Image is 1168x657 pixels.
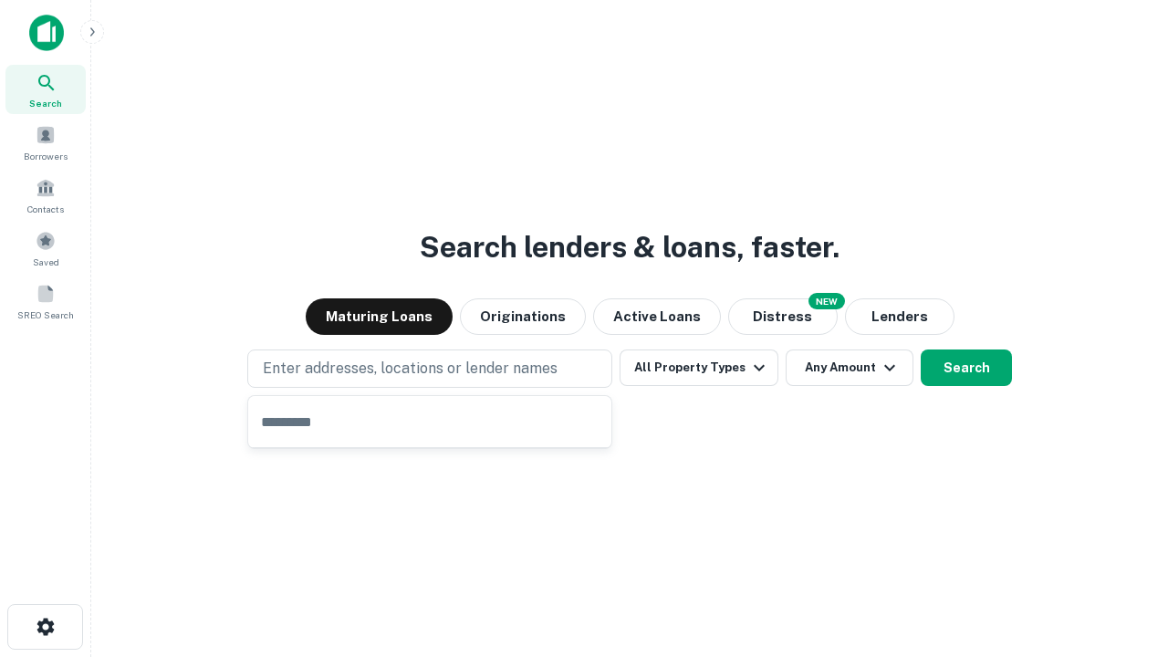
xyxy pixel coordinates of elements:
button: Originations [460,298,586,335]
button: Search distressed loans with lien and other non-mortgage details. [728,298,838,335]
a: Contacts [5,171,86,220]
button: Lenders [845,298,954,335]
span: Borrowers [24,149,68,163]
a: SREO Search [5,276,86,326]
img: capitalize-icon.png [29,15,64,51]
button: Any Amount [786,349,913,386]
span: SREO Search [17,308,74,322]
button: Maturing Loans [306,298,453,335]
a: Saved [5,224,86,273]
iframe: Chat Widget [1077,511,1168,599]
a: Borrowers [5,118,86,167]
button: Active Loans [593,298,721,335]
span: Saved [33,255,59,269]
p: Enter addresses, locations or lender names [263,358,558,380]
div: NEW [808,293,845,309]
button: All Property Types [620,349,778,386]
h3: Search lenders & loans, faster. [420,225,839,269]
span: Search [29,96,62,110]
span: Contacts [27,202,64,216]
button: Search [921,349,1012,386]
button: Enter addresses, locations or lender names [247,349,612,388]
a: Search [5,65,86,114]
